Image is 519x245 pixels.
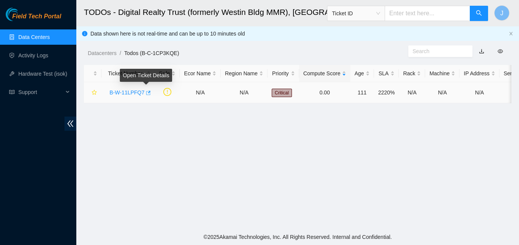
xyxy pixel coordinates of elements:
span: Support [18,84,63,100]
span: Critical [272,89,292,97]
input: Search [413,47,462,55]
span: double-left [64,117,76,131]
button: close [509,31,513,36]
img: Akamai Technologies [6,8,39,21]
td: 0.00 [299,82,350,103]
span: exclamation-circle [163,88,171,96]
td: 2220% [374,82,399,103]
td: N/A [180,82,221,103]
footer: © 2025 Akamai Technologies, Inc. All Rights Reserved. Internal and Confidential. [76,229,519,245]
button: search [470,6,488,21]
span: Field Tech Portal [12,13,61,20]
span: Ticket ID [332,8,380,19]
div: Open Ticket Details [120,69,172,82]
a: Hardware Test (isok) [18,71,67,77]
a: Data Centers [18,34,50,40]
td: 111 [350,82,374,103]
td: N/A [425,82,459,103]
a: Activity Logs [18,52,48,58]
td: N/A [459,82,499,103]
span: read [9,89,15,95]
a: Akamai TechnologiesField Tech Portal [6,14,61,24]
span: eye [498,49,503,54]
a: B-W-11LPFQ7 [110,89,145,96]
a: Todos (B-C-1CP3KQE) [124,50,179,56]
input: Enter text here... [385,6,470,21]
td: N/A [399,82,425,103]
button: J [494,5,509,21]
a: Datacenters [88,50,116,56]
a: download [479,48,484,54]
span: star [92,90,97,96]
span: / [119,50,121,56]
span: J [500,8,503,18]
td: N/A [221,82,268,103]
button: star [88,86,97,99]
button: download [473,45,490,57]
span: search [476,10,482,17]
